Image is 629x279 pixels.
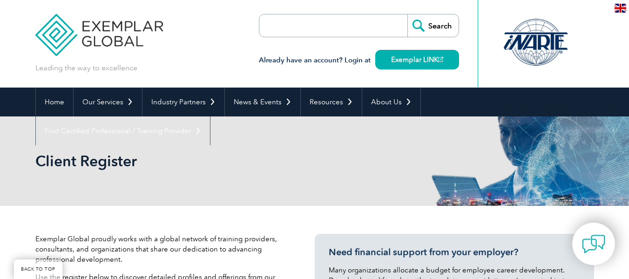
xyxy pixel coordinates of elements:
a: BACK TO TOP [14,259,62,279]
a: News & Events [225,88,300,116]
p: Leading the way to excellence [35,63,137,73]
img: open_square.png [438,57,443,62]
a: About Us [362,88,420,116]
h2: Client Register [35,154,426,169]
a: Resources [301,88,362,116]
a: Exemplar LINK [375,50,459,69]
h3: Already have an account? Login at [259,54,459,66]
p: Exemplar Global proudly works with a global network of training providers, consultants, and organ... [35,234,287,265]
a: Home [36,88,73,116]
img: en [615,4,626,13]
a: Find Certified Professional / Training Provider [36,116,210,145]
img: contact-chat.png [582,232,605,256]
h3: Need financial support from your employer? [329,246,580,258]
a: Industry Partners [142,88,224,116]
a: Our Services [74,88,142,116]
input: Search [407,14,459,37]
